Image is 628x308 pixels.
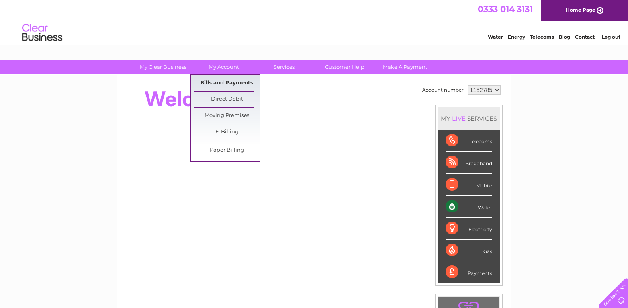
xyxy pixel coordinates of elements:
a: Telecoms [530,34,554,40]
a: Services [251,60,317,74]
div: LIVE [450,115,467,122]
a: Energy [508,34,525,40]
a: My Clear Business [130,60,196,74]
div: Clear Business is a trading name of Verastar Limited (registered in [GEOGRAPHIC_DATA] No. 3667643... [126,4,503,39]
td: Account number [420,83,466,97]
a: Make A Payment [372,60,438,74]
div: Mobile [446,174,492,196]
a: Water [488,34,503,40]
a: Bills and Payments [194,75,260,91]
a: Blog [559,34,570,40]
div: Telecoms [446,130,492,152]
a: E-Billing [194,124,260,140]
a: My Account [191,60,256,74]
a: Paper Billing [194,142,260,158]
div: Water [446,196,492,218]
a: Customer Help [312,60,378,74]
div: Payments [446,261,492,283]
div: Gas [446,240,492,261]
div: Broadband [446,152,492,173]
a: 0333 014 3131 [478,4,533,14]
a: Log out [602,34,620,40]
div: MY SERVICES [438,107,500,130]
a: Moving Premises [194,108,260,124]
a: Direct Debit [194,92,260,107]
a: Contact [575,34,595,40]
div: Electricity [446,218,492,240]
img: logo.png [22,21,63,45]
